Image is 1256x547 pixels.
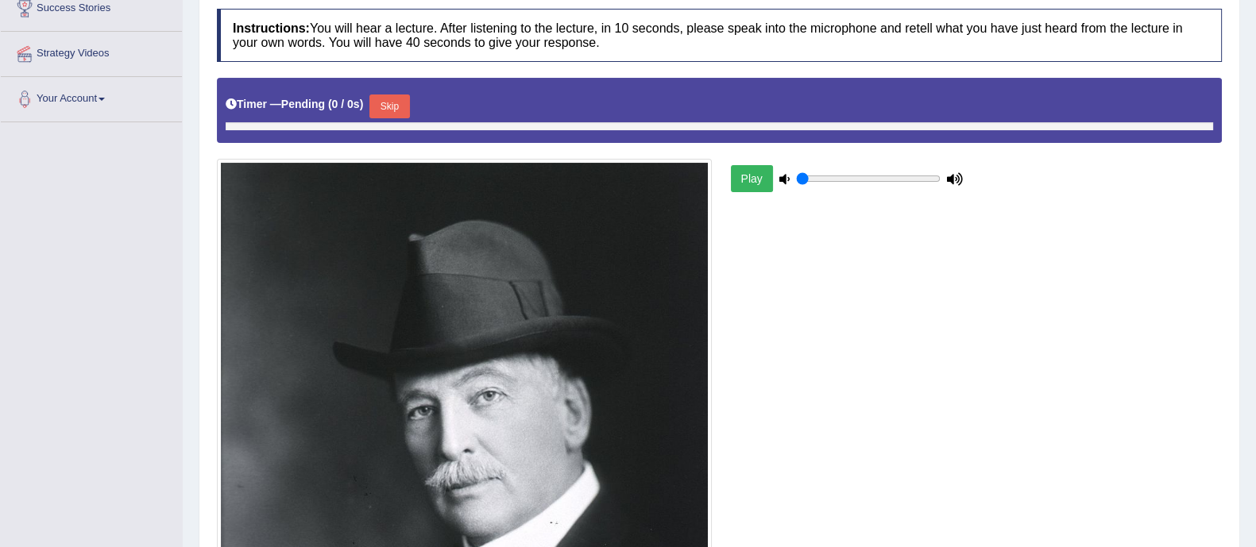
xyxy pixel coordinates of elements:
a: Strategy Videos [1,32,182,71]
b: Pending [281,98,325,110]
b: ( [328,98,332,110]
a: Your Account [1,77,182,117]
b: 0 / 0s [332,98,360,110]
h4: You will hear a lecture. After listening to the lecture, in 10 seconds, please speak into the mic... [217,9,1222,62]
b: Instructions: [233,21,310,35]
button: Skip [369,94,409,118]
h5: Timer — [226,98,363,110]
button: Play [731,165,773,192]
b: ) [360,98,364,110]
